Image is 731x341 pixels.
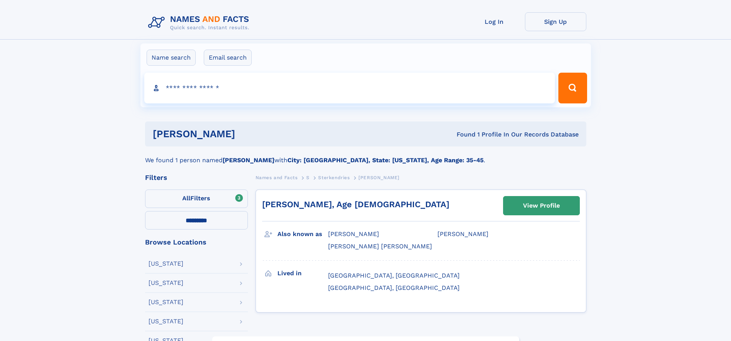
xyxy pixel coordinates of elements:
[262,200,449,209] a: [PERSON_NAME], Age [DEMOGRAPHIC_DATA]
[277,267,328,280] h3: Lived in
[287,156,483,164] b: City: [GEOGRAPHIC_DATA], State: [US_STATE], Age Range: 35-45
[147,50,196,66] label: Name search
[318,175,350,180] span: Sterkendries
[464,12,525,31] a: Log In
[144,73,555,103] input: search input
[256,173,298,182] a: Names and Facts
[328,230,379,238] span: [PERSON_NAME]
[145,174,248,181] div: Filters
[437,230,488,238] span: [PERSON_NAME]
[525,12,586,31] a: Sign Up
[223,156,274,164] b: [PERSON_NAME]
[318,173,350,182] a: Sterkendries
[503,196,579,215] a: View Profile
[558,73,587,103] button: Search Button
[153,129,346,139] h1: [PERSON_NAME]
[145,12,256,33] img: Logo Names and Facts
[145,190,248,208] label: Filters
[328,243,432,250] span: [PERSON_NAME] [PERSON_NAME]
[145,239,248,246] div: Browse Locations
[149,299,183,305] div: [US_STATE]
[523,197,560,215] div: View Profile
[346,130,579,139] div: Found 1 Profile In Our Records Database
[277,228,328,241] h3: Also known as
[182,195,190,202] span: All
[204,50,252,66] label: Email search
[328,272,460,279] span: [GEOGRAPHIC_DATA], [GEOGRAPHIC_DATA]
[358,175,399,180] span: [PERSON_NAME]
[306,173,310,182] a: S
[149,318,183,324] div: [US_STATE]
[149,261,183,267] div: [US_STATE]
[306,175,310,180] span: S
[328,284,460,291] span: [GEOGRAPHIC_DATA], [GEOGRAPHIC_DATA]
[145,146,586,165] div: We found 1 person named with .
[149,280,183,286] div: [US_STATE]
